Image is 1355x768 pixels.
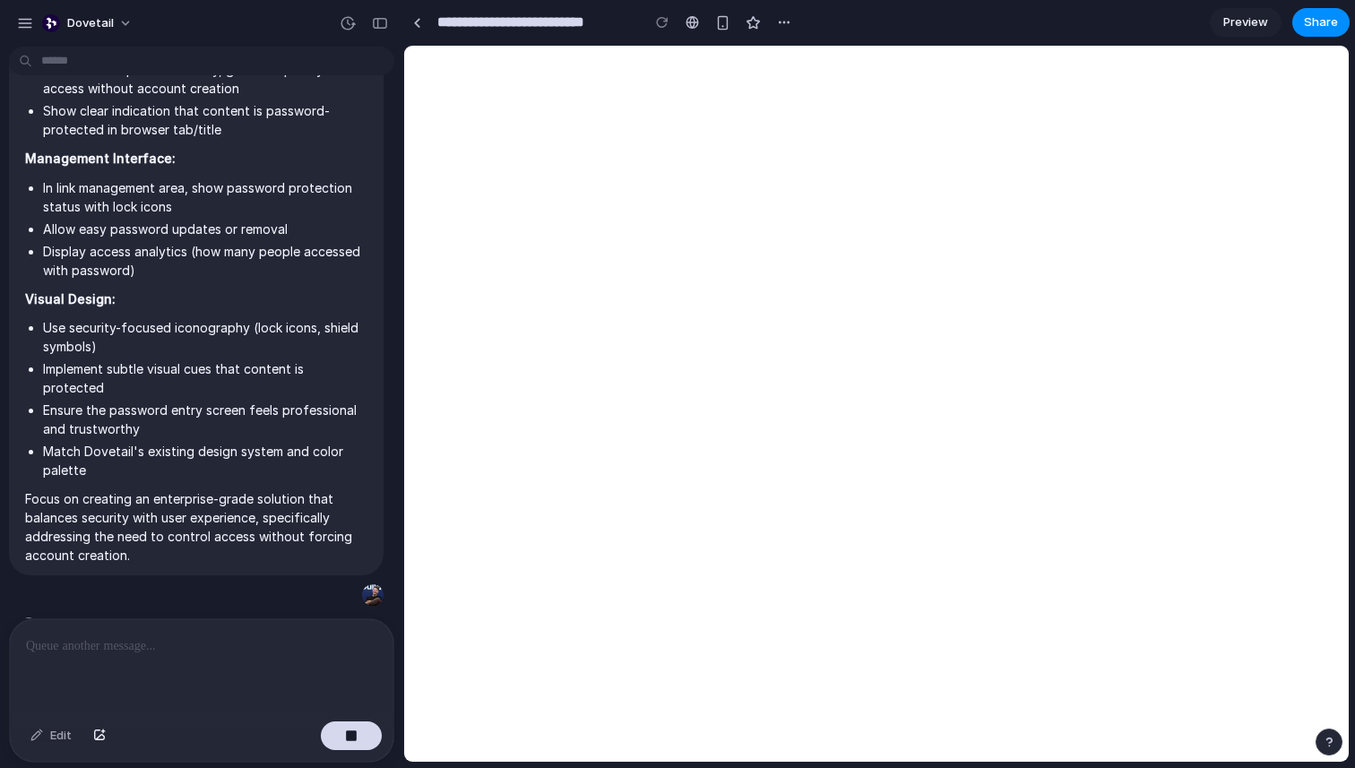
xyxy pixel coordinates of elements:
li: Match Dovetail's existing design system and color palette [43,442,367,479]
p: Focus on creating an enterprise-grade solution that balances security with user experience, speci... [25,489,367,565]
a: Preview [1210,8,1282,37]
li: Show clear indication that content is password-protected in browser tab/title [43,101,367,139]
li: In link management area, show password protection status with lock icons [43,178,367,216]
span: Preview [1223,13,1268,31]
li: After correct password entry, grant temporary access without account creation [43,60,367,98]
button: Share [1292,8,1350,37]
span: Share [1304,13,1338,31]
button: dovetail [35,9,142,38]
li: Ensure the password entry screen feels professional and trustworthy [43,401,367,438]
span: dovetail [67,14,114,32]
strong: Management Interface: [25,151,176,166]
li: Allow easy password updates or removal [43,220,367,238]
li: Use security-focused iconography (lock icons, shield symbols) [43,318,367,356]
li: Implement subtle visual cues that content is protected [43,359,367,397]
strong: Visual Design: [25,291,116,306]
li: Display access analytics (how many people accessed with password) [43,242,367,280]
